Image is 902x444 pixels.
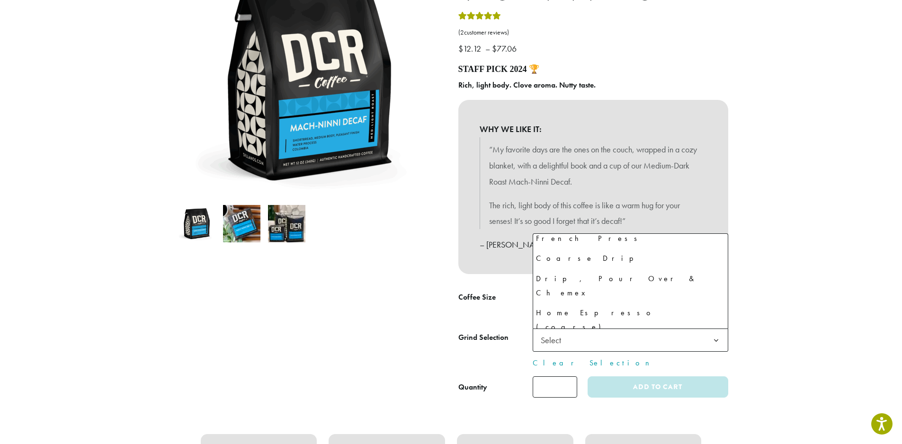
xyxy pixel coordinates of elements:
bdi: 77.06 [492,43,519,54]
input: Product quantity [533,376,577,398]
label: Grind Selection [458,331,533,345]
div: Quantity [458,382,487,393]
img: Mach-Ninni Decaf [178,205,215,242]
button: Add to cart [588,376,728,398]
bdi: 12.12 [458,43,483,54]
span: Select [537,331,571,349]
span: Select [533,329,728,352]
b: WHY WE LIKE IT: [480,121,707,137]
img: Mach-Ninni Decaf - Image 3 [268,205,305,242]
p: The rich, light body of this coffee is like a warm hug for your senses! It’s so good I forget tha... [489,197,697,230]
span: 2 [460,28,464,36]
span: – [485,43,490,54]
p: – [PERSON_NAME], Account Manager [480,237,707,253]
div: Drip, Pour Over & Chemex [536,272,725,300]
a: Clear Selection [533,357,728,369]
h4: STAFF PICK 2024 🏆 [458,64,728,75]
b: Rich, light body. Clove aroma. Nutty taste. [458,80,596,90]
span: $ [492,43,497,54]
p: “My favorite days are the ones on the couch, wrapped in a cozy blanket, with a delightful book an... [489,142,697,189]
div: French Press [536,231,725,246]
a: (2customer reviews) [458,28,728,37]
div: Home Espresso (coarse) [536,306,725,334]
label: Coffee Size [458,291,533,304]
div: Rated 5.00 out of 5 [458,10,501,25]
img: Mach-Ninni Decaf - Image 2 [223,205,260,242]
div: Coarse Drip [536,251,725,266]
span: $ [458,43,463,54]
